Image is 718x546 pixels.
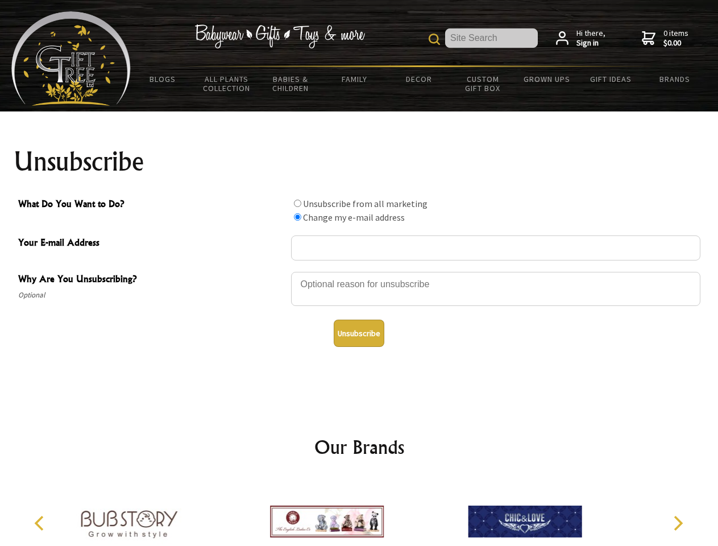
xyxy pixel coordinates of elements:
span: What Do You Want to Do? [18,197,285,213]
input: What Do You Want to Do? [294,213,301,221]
label: Unsubscribe from all marketing [303,198,428,209]
button: Next [665,511,690,536]
input: What Do You Want to Do? [294,200,301,207]
input: Site Search [445,28,538,48]
label: Change my e-mail address [303,212,405,223]
strong: $0.00 [663,38,688,48]
span: 0 items [663,28,688,48]
a: All Plants Collection [195,67,259,100]
img: Babywear - Gifts - Toys & more [194,24,365,48]
textarea: Why Are You Unsubscribing? [291,272,700,306]
a: Babies & Children [259,67,323,100]
img: Babyware - Gifts - Toys and more... [11,11,131,106]
img: product search [429,34,440,45]
a: Hi there,Sign in [556,28,605,48]
span: Why Are You Unsubscribing? [18,272,285,288]
a: Gift Ideas [579,67,643,91]
a: Family [323,67,387,91]
a: 0 items$0.00 [642,28,688,48]
input: Your E-mail Address [291,235,700,260]
strong: Sign in [576,38,605,48]
span: Your E-mail Address [18,235,285,252]
button: Unsubscribe [334,320,384,347]
span: Hi there, [576,28,605,48]
button: Previous [28,511,53,536]
a: BLOGS [131,67,195,91]
h1: Unsubscribe [14,148,705,175]
a: Decor [387,67,451,91]
span: Optional [18,288,285,302]
a: Custom Gift Box [451,67,515,100]
h2: Our Brands [23,433,696,461]
a: Brands [643,67,707,91]
a: Grown Ups [514,67,579,91]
